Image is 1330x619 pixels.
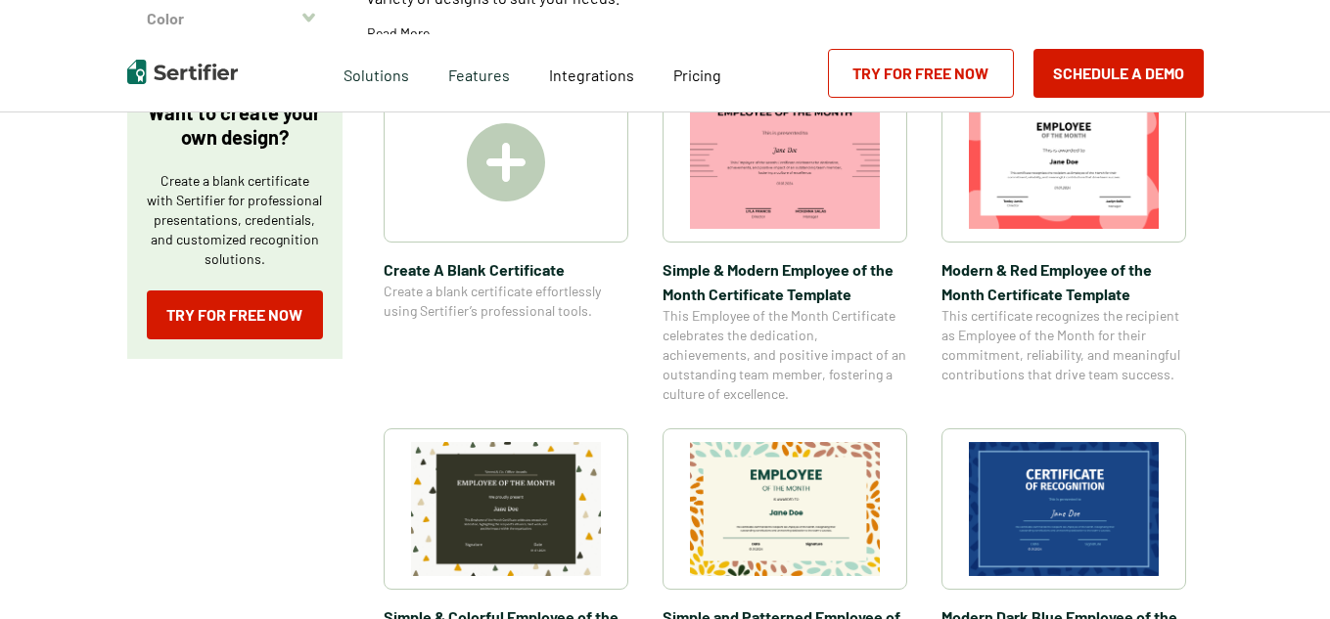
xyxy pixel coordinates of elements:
[969,442,1159,576] img: Modern Dark Blue Employee of the Month Certificate Template
[1232,525,1330,619] iframe: Chat Widget
[384,282,628,321] span: Create a blank certificate effortlessly using Sertifier’s professional tools.
[549,61,634,85] a: Integrations
[941,306,1186,384] span: This certificate recognizes the recipient as Employee of the Month for their commitment, reliabil...
[549,66,634,84] span: Integrations
[384,257,628,282] span: Create A Blank Certificate
[690,442,880,576] img: Simple and Patterned Employee of the Month Certificate Template
[673,61,721,85] a: Pricing
[467,123,545,201] img: Create A Blank Certificate
[147,101,323,150] p: Want to create your own design?
[941,257,1186,306] span: Modern & Red Employee of the Month Certificate Template
[147,171,323,269] p: Create a blank certificate with Sertifier for professional presentations, credentials, and custom...
[127,60,238,84] img: Sertifier | Digital Credentialing Platform
[448,61,510,85] span: Features
[663,306,907,404] span: This Employee of the Month Certificate celebrates the dedication, achievements, and positive impa...
[367,23,430,43] p: Read More
[663,81,907,404] a: Simple & Modern Employee of the Month Certificate TemplateSimple & Modern Employee of the Month C...
[673,66,721,84] span: Pricing
[147,290,323,339] a: Try for Free Now
[690,95,880,229] img: Simple & Modern Employee of the Month Certificate Template
[941,81,1186,404] a: Modern & Red Employee of the Month Certificate TemplateModern & Red Employee of the Month Certifi...
[828,49,1014,98] a: Try for Free Now
[663,257,907,306] span: Simple & Modern Employee of the Month Certificate Template
[411,442,601,576] img: Simple & Colorful Employee of the Month Certificate Template
[969,95,1159,229] img: Modern & Red Employee of the Month Certificate Template
[344,61,409,85] span: Solutions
